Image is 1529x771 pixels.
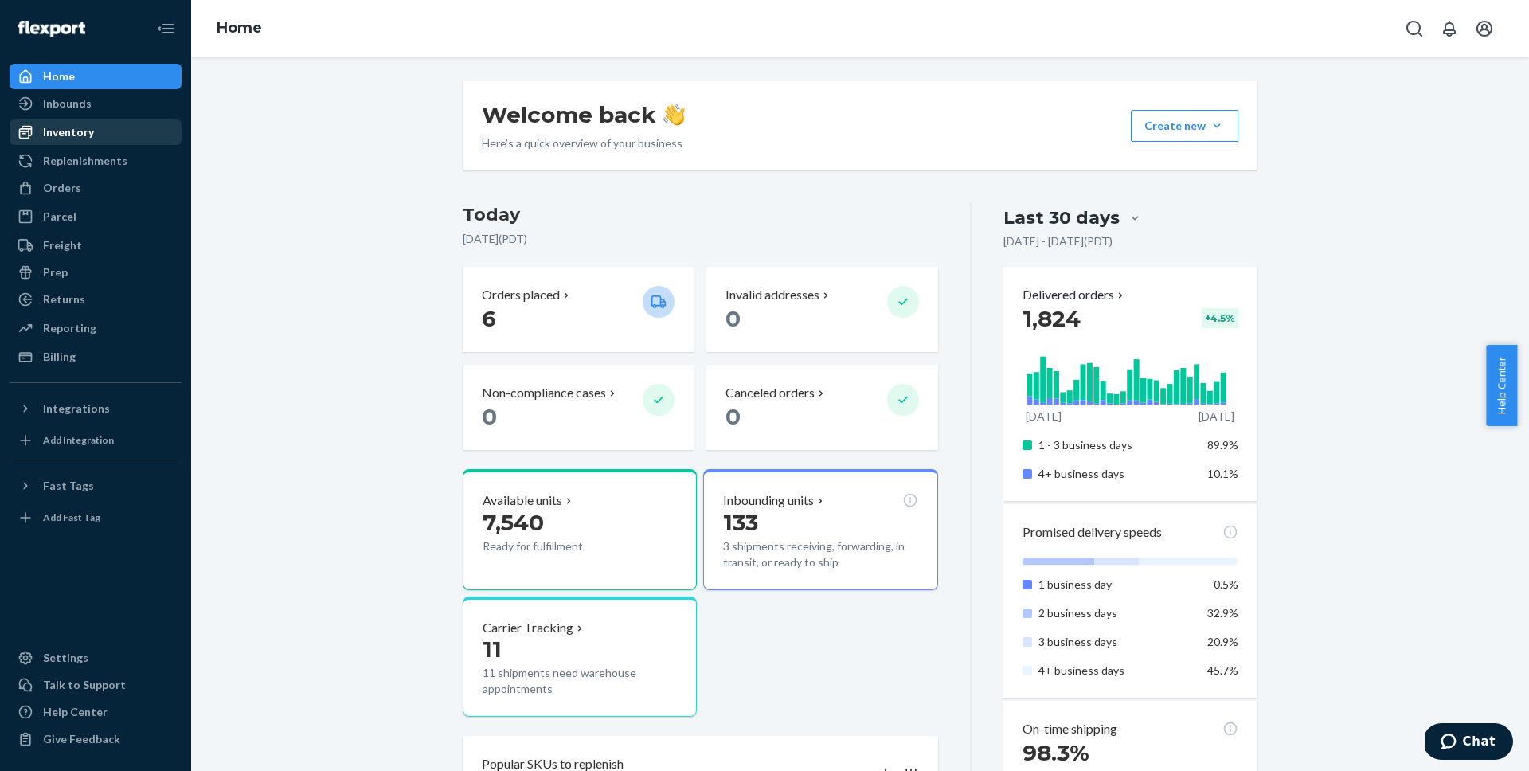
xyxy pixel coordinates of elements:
span: 1,824 [1023,305,1081,332]
iframe: Opens a widget where you can chat to one of our agents [1425,723,1513,763]
p: 2 business days [1038,605,1195,621]
span: 11 [483,636,502,663]
button: Talk to Support [10,672,182,698]
span: 32.9% [1207,606,1238,620]
p: [DATE] - [DATE] ( PDT ) [1003,233,1113,249]
button: Delivered orders [1023,286,1127,304]
img: hand-wave emoji [663,104,685,126]
button: Fast Tags [10,473,182,499]
div: Integrations [43,401,110,417]
p: Canceled orders [725,384,815,402]
div: + 4.5 % [1202,308,1238,328]
button: Create new [1131,110,1238,142]
div: Help Center [43,704,108,720]
a: Settings [10,645,182,671]
h1: Welcome back [482,100,685,129]
a: Orders [10,175,182,201]
p: 3 business days [1038,634,1195,650]
span: 45.7% [1207,663,1238,677]
div: Freight [43,237,82,253]
div: Add Fast Tag [43,511,100,524]
h3: Today [463,202,938,228]
div: Inbounds [43,96,92,112]
span: 0 [482,403,497,430]
a: Help Center [10,699,182,725]
p: 4+ business days [1038,466,1195,482]
button: Canceled orders 0 [706,365,937,450]
p: 1 - 3 business days [1038,437,1195,453]
a: Billing [10,344,182,370]
div: Replenishments [43,153,127,169]
button: Integrations [10,396,182,421]
div: Give Feedback [43,731,120,747]
button: Give Feedback [10,726,182,752]
div: Talk to Support [43,677,126,693]
a: Home [10,64,182,89]
div: Orders [43,180,81,196]
button: Open notifications [1433,13,1465,45]
span: 0.5% [1214,577,1238,591]
button: Invalid addresses 0 [706,267,937,352]
span: 7,540 [483,509,544,536]
button: Carrier Tracking1111 shipments need warehouse appointments [463,597,697,718]
p: 4+ business days [1038,663,1195,679]
a: Reporting [10,315,182,341]
span: 89.9% [1207,438,1238,452]
a: Freight [10,233,182,258]
button: Close Navigation [150,13,182,45]
div: Add Integration [43,433,114,447]
a: Add Fast Tag [10,505,182,530]
a: Home [217,19,262,37]
button: Orders placed 6 [463,267,694,352]
p: [DATE] [1199,409,1234,425]
p: Non-compliance cases [482,384,606,402]
span: 0 [725,403,741,430]
div: Settings [43,650,88,666]
button: Open Search Box [1398,13,1430,45]
span: 20.9% [1207,635,1238,648]
span: 0 [725,305,741,332]
a: Returns [10,287,182,312]
ol: breadcrumbs [204,6,275,52]
span: 133 [723,509,758,536]
p: [DATE] ( PDT ) [463,231,938,247]
div: Inventory [43,124,94,140]
p: Ready for fulfillment [483,538,630,554]
p: 11 shipments need warehouse appointments [483,665,677,697]
button: Inbounding units1333 shipments receiving, forwarding, in transit, or ready to ship [703,469,937,590]
div: Fast Tags [43,478,94,494]
p: On-time shipping [1023,720,1117,738]
div: Billing [43,349,76,365]
p: Inbounding units [723,491,814,510]
div: Last 30 days [1003,205,1120,230]
p: 1 business day [1038,577,1195,593]
button: Non-compliance cases 0 [463,365,694,450]
p: Carrier Tracking [483,619,573,637]
img: Flexport logo [18,21,85,37]
span: 10.1% [1207,467,1238,480]
button: Help Center [1486,345,1517,426]
a: Add Integration [10,428,182,453]
p: [DATE] [1026,409,1062,425]
span: 98.3% [1023,739,1089,766]
span: 6 [482,305,496,332]
button: Open account menu [1468,13,1500,45]
p: Available units [483,491,562,510]
div: Home [43,68,75,84]
button: Available units7,540Ready for fulfillment [463,469,697,590]
p: Orders placed [482,286,560,304]
a: Inventory [10,119,182,145]
a: Prep [10,260,182,285]
div: Prep [43,264,68,280]
div: Reporting [43,320,96,336]
a: Inbounds [10,91,182,116]
p: Invalid addresses [725,286,819,304]
a: Replenishments [10,148,182,174]
p: Promised delivery speeds [1023,523,1162,542]
a: Parcel [10,204,182,229]
div: Parcel [43,209,76,225]
p: 3 shipments receiving, forwarding, in transit, or ready to ship [723,538,917,570]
